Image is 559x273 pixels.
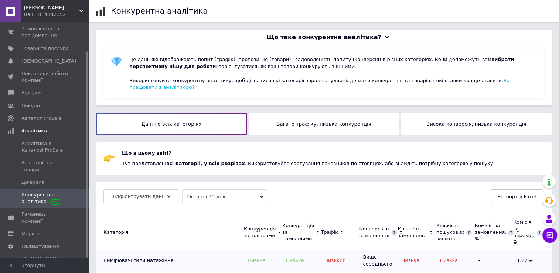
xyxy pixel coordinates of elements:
[475,250,513,272] td: -
[122,150,171,156] span: Що в цьому звіті?
[475,222,507,243] div: Комісія за замовлення, %
[497,194,536,199] span: Експорт в Excel
[21,58,76,64] span: [DEMOGRAPHIC_DATA]
[24,11,89,18] div: Ваш ID: 4142352
[513,250,552,272] td: 1.22 ₴
[244,226,276,239] div: Конкуренція за товарами
[21,179,44,186] span: Джерела
[436,222,464,243] div: Кількість пошукових запитів
[401,113,552,135] button: Висока конверсія, низька конкуренція
[21,90,41,96] span: Відгуки
[359,250,398,272] td: Вище середнього
[111,7,208,16] h1: Конкурентна аналітика
[21,128,47,134] span: Аналітика
[129,77,537,91] div: Використовуйте конкурентну аналітику, щоб дізнатися які категорії зараз популярні, де мало конкур...
[513,219,535,246] div: Комісія за перехід, ₴
[182,189,267,204] span: Останні 30 днів
[21,115,61,122] span: Каталог ProSale
[282,222,314,243] div: Конкуренція за компаніями
[436,250,475,272] td: Низька
[103,155,115,162] img: hand
[398,226,427,239] div: Кількість замовлень
[122,160,544,167] div: Тут представлені . Використовуйте сортування показників по стовпцях, або знайдіть потрібну катего...
[96,113,247,135] button: Дані по всіх категоріях
[96,250,244,272] td: Вимірювачі сили натяжіння
[21,211,68,224] span: Гаманець компанії
[21,243,59,250] span: Налаштування
[249,113,399,135] button: Багато трафіку, низька конкуренція
[21,102,41,109] span: Покупці
[398,250,436,272] td: Низька
[21,159,68,173] span: Категорії та товари
[129,56,537,70] div: Це дані, які відображають попит (трафік), пропозицію (товари) і задоволеність попиту (конверсія) ...
[542,228,557,243] button: Чат з покупцем
[111,56,122,67] img: gem
[321,250,359,272] td: Низький
[166,161,245,166] b: всі категорії, у всіх розрізах
[244,250,282,272] td: Низька
[21,70,68,84] span: Показники роботи компанії
[21,26,68,39] span: Замовлення та повідомлення
[129,57,514,69] span: вибрати перспективну нішу для роботи
[111,193,163,199] span: Відфільтрувати дані
[129,78,509,90] a: Як працювати з аналітикою?
[282,250,321,272] td: Низька
[103,229,128,235] span: Категорія
[21,140,68,154] span: Аналітика в Каталозі ProSale
[359,226,389,239] div: Конверсія в замовлення
[21,192,68,205] span: Конкурентна аналітика
[266,34,381,41] span: Що таке конкурентна аналітика?
[24,4,79,11] span: OLMA
[321,229,338,236] div: Трафік
[21,230,40,237] span: Маркет
[490,189,544,204] button: Експорт в Excel
[21,45,68,52] span: Товари та послуги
